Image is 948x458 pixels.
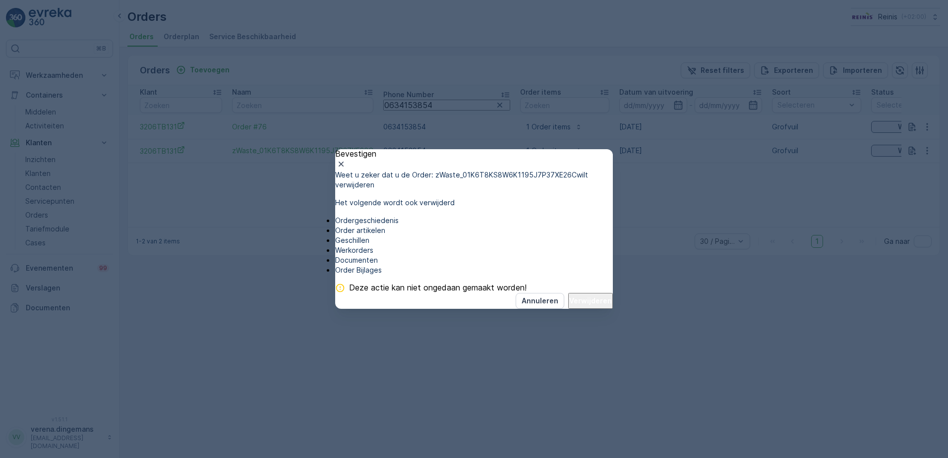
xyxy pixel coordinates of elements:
[335,235,613,245] p: Geschillen
[335,265,613,275] p: Order Bijlages
[522,296,558,306] p: Annuleren
[335,255,613,265] p: Documenten
[569,296,612,306] p: Verwijderen
[335,216,613,226] p: Ordergeschiedenis
[349,283,527,292] span: Deze actie kan niet ongedaan gemaakt worden!
[335,198,613,208] p: Het volgende wordt ook verwijderd
[335,170,613,190] p: Weet u zeker dat u de Order: zWaste_01K6T8KS8W6K1195J7P37XE26Cwilt verwijderen
[335,226,613,235] p: Order artikelen
[335,149,613,158] p: Bevestigen
[516,293,564,309] button: Annuleren
[335,245,613,255] p: Werkorders
[568,293,613,309] button: Verwijderen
